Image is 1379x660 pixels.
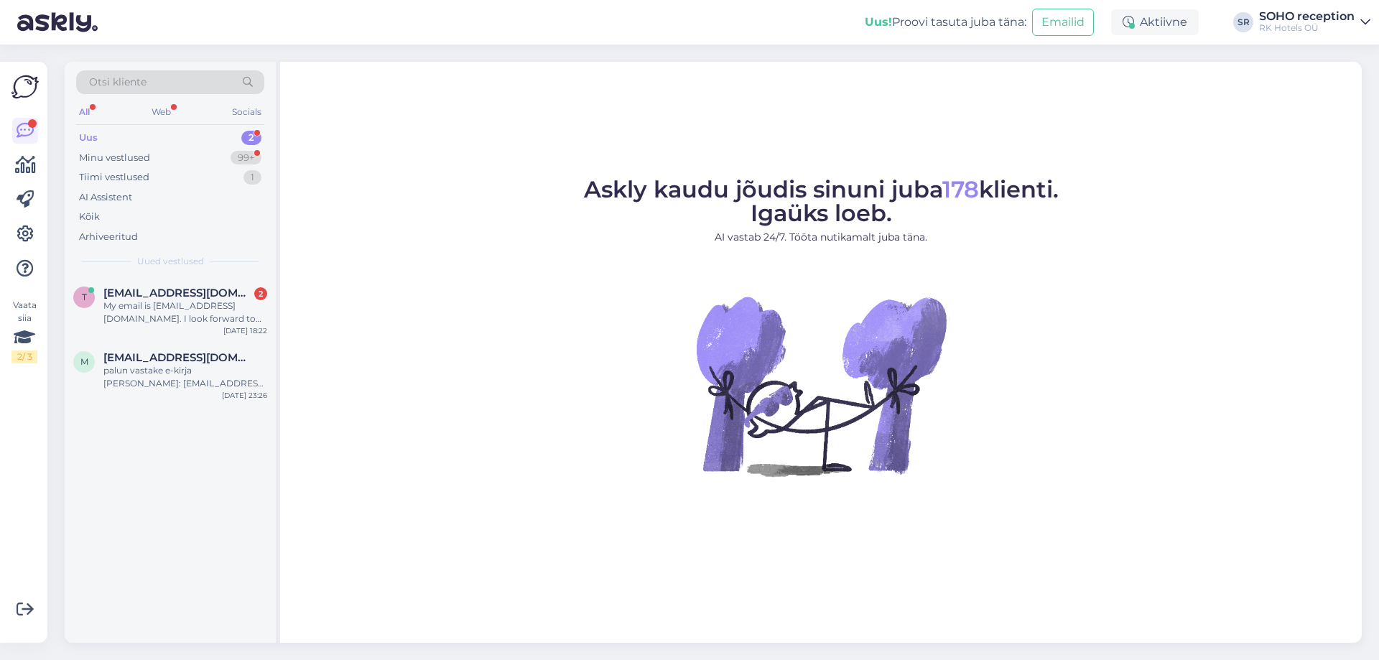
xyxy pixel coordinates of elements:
[229,103,264,121] div: Socials
[222,390,267,401] div: [DATE] 23:26
[231,151,261,165] div: 99+
[1259,11,1355,22] div: SOHO reception
[79,151,150,165] div: Minu vestlused
[584,175,1059,227] span: Askly kaudu jõudis sinuni juba klienti. Igaüks loeb.
[243,170,261,185] div: 1
[79,131,98,145] div: Uus
[223,325,267,336] div: [DATE] 18:22
[103,364,267,390] div: palun vastake e-kirja [PERSON_NAME]: [EMAIL_ADDRESS][DOMAIN_NAME]
[80,356,88,367] span: m
[692,256,950,515] img: No Chat active
[76,103,93,121] div: All
[103,299,267,325] div: My email is [EMAIL_ADDRESS][DOMAIN_NAME]. I look forward to receiving your reply. Many thanks,
[11,73,39,101] img: Askly Logo
[584,230,1059,245] p: AI vastab 24/7. Tööta nutikamalt juba täna.
[241,131,261,145] div: 2
[942,175,979,203] span: 178
[865,14,1026,31] div: Proovi tasuta juba täna:
[103,351,253,364] span: mailiis.soomets@gmail.com
[1032,9,1094,36] button: Emailid
[254,287,267,300] div: 2
[865,15,892,29] b: Uus!
[11,350,37,363] div: 2 / 3
[79,170,149,185] div: Tiimi vestlused
[1233,12,1253,32] div: SR
[79,210,100,224] div: Kõik
[103,287,253,299] span: tamla0526@gmail.com
[79,190,132,205] div: AI Assistent
[82,292,87,302] span: t
[137,255,204,268] span: Uued vestlused
[149,103,174,121] div: Web
[1259,11,1370,34] a: SOHO receptionRK Hotels OÜ
[11,299,37,363] div: Vaata siia
[89,75,147,90] span: Otsi kliente
[1259,22,1355,34] div: RK Hotels OÜ
[79,230,138,244] div: Arhiveeritud
[1111,9,1199,35] div: Aktiivne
